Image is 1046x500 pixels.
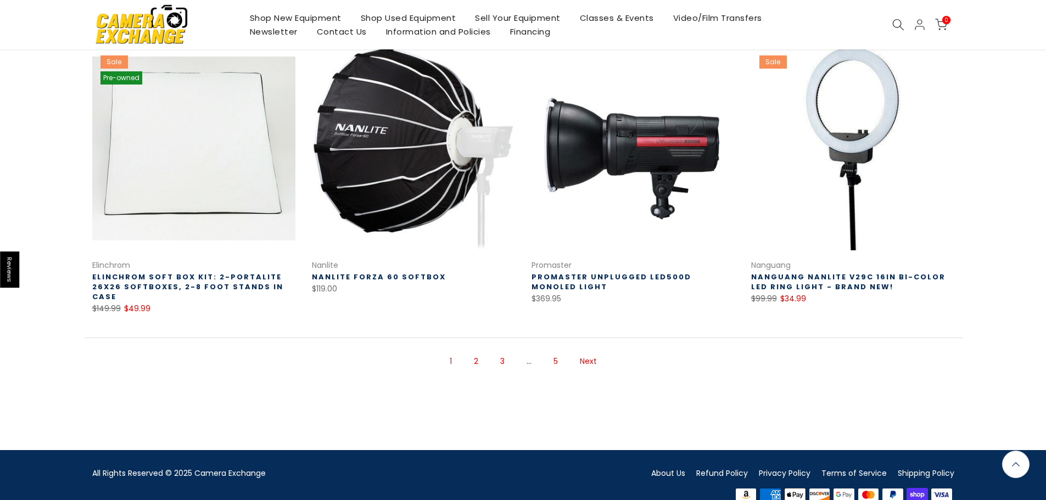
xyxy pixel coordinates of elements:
a: Classes & Events [570,11,663,25]
a: Page 3 [495,352,510,371]
a: Financing [500,25,560,38]
a: Information and Policies [376,25,500,38]
div: $119.00 [312,282,515,296]
nav: Pagination [84,338,963,389]
a: Privacy Policy [759,468,810,479]
a: Promaster Unplugged LED500D MonoLED Light [532,272,691,292]
span: … [521,352,537,371]
a: Back to the top [1002,451,1030,478]
ins: $49.99 [124,302,150,316]
a: Nanguang [751,260,791,271]
a: Shop New Equipment [240,11,351,25]
del: $149.99 [92,303,121,314]
a: Refund Policy [696,468,748,479]
a: Shipping Policy [898,468,954,479]
div: $369.95 [532,292,735,306]
a: Contact Us [307,25,376,38]
a: 0 [935,19,947,31]
a: Nanlite [312,260,338,271]
span: Page 1 [444,352,457,371]
ins: $34.99 [780,292,806,306]
a: About Us [651,468,685,479]
a: Promaster [532,260,572,271]
div: All Rights Reserved © 2025 Camera Exchange [92,467,515,480]
a: Page 2 [468,352,484,371]
a: Video/Film Transfers [663,11,771,25]
a: Elinchrom Soft Box Kit: 2-Portalite 26x26 Softboxes, 2-8 Foot Stands in Case [92,272,283,302]
a: Page 5 [548,352,563,371]
a: Next [574,352,602,371]
a: Newsletter [240,25,307,38]
del: $99.99 [751,293,777,304]
a: Shop Used Equipment [351,11,466,25]
a: Nanguang Nanlite V29C 16in Bi-Color LED Ring Light - BRAND NEW! [751,272,946,292]
a: Terms of Service [821,468,887,479]
span: 0 [942,16,950,24]
a: Sell Your Equipment [466,11,570,25]
a: Nanlite Forza 60 Softbox [312,272,446,282]
a: Elinchrom [92,260,130,271]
